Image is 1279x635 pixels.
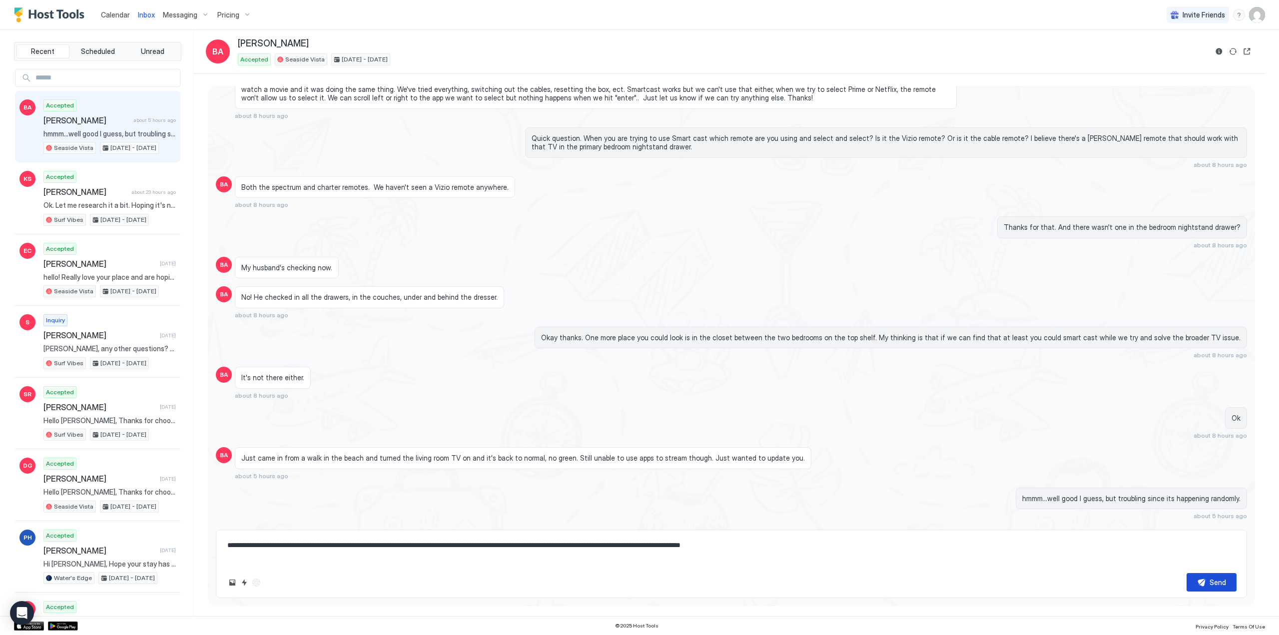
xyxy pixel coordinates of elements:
div: User profile [1249,7,1265,23]
span: [PERSON_NAME] [238,38,309,49]
span: S [25,318,29,327]
span: Accepted [46,244,74,253]
span: [DATE] [160,547,176,554]
span: Quick question. When you are trying to use Smart cast which remote are you using and select and s... [532,134,1241,151]
input: Input Field [31,69,180,86]
span: PH [23,533,32,542]
span: Accepted [46,459,74,468]
span: about 8 hours ago [1194,432,1247,439]
span: [DATE] [160,332,176,339]
span: [PERSON_NAME] [43,115,129,125]
span: Accepted [46,388,74,397]
span: Hi [PERSON_NAME], Hope your stay has been good so far. As we get close to your check out date I w... [43,560,176,569]
span: BA [220,370,228,379]
span: [DATE] - [DATE] [100,430,146,439]
div: menu [1233,9,1245,21]
span: It's not there either. [241,373,304,382]
span: hello! Really love your place and are hoping to book it- is there 2 parking spots available? we h... [43,273,176,282]
span: [DATE] - [DATE] [110,287,156,296]
span: Okay thanks. One more place you could look is in the closet between the two bedrooms on the top s... [541,333,1241,342]
span: hmmm...well good I guess, but troubling since its happening randomly. [1022,494,1241,503]
a: Privacy Policy [1196,621,1229,631]
span: Messaging [163,10,197,19]
span: Recent [31,47,54,56]
span: Unread [141,47,164,56]
span: Hello [PERSON_NAME], Thanks for choosing to stay at our place! We are sure you will love it. We w... [43,488,176,497]
span: SR [23,390,31,399]
span: Both the spectrum and charter remotes. We haven't seen a Vizio remote anywhere. [241,183,509,192]
span: [PERSON_NAME] [43,330,156,340]
div: tab-group [14,42,181,61]
span: [PERSON_NAME] [43,546,156,556]
button: Upload image [226,577,238,589]
span: Accepted [240,55,268,64]
span: Scheduled [81,47,115,56]
span: BA [220,180,228,189]
a: Inbox [138,9,155,20]
span: Thanks for that. And there wasn't one in the bedroom nightstand drawer? [1004,223,1241,232]
a: Google Play Store [48,622,78,631]
span: BA [220,451,228,460]
span: Surf Vibes [54,215,83,224]
span: about 8 hours ago [1194,351,1247,359]
span: Accepted [46,101,74,110]
span: [PERSON_NAME] [43,474,156,484]
span: BA [23,103,31,112]
a: App Store [14,622,44,631]
span: [PERSON_NAME] [43,402,156,412]
span: Okay, we didn't! I wanted to confirm with you before we did anything. We haven't touched anything... [241,76,950,102]
span: [DATE] [160,404,176,410]
span: [DATE] - [DATE] [100,359,146,368]
button: Recent [16,44,69,58]
span: [DATE] [160,260,176,267]
a: Host Tools Logo [14,7,89,22]
span: about 8 hours ago [235,201,288,208]
span: BA [220,290,228,299]
button: Scheduled [71,44,124,58]
span: Water's Edge [54,574,92,583]
span: Accepted [46,172,74,181]
span: [DATE] - [DATE] [109,574,155,583]
span: Ok [1232,414,1241,423]
span: [DATE] - [DATE] [110,143,156,152]
span: about 8 hours ago [235,112,288,119]
span: about 8 hours ago [1194,241,1247,249]
span: KS [23,174,31,183]
button: Send [1187,573,1237,592]
span: Pricing [217,10,239,19]
span: Seaside Vista [54,287,93,296]
span: about 8 hours ago [1194,161,1247,168]
button: Quick reply [238,577,250,589]
span: [DATE] - [DATE] [100,215,146,224]
span: about 5 hours ago [133,117,176,123]
span: Calendar [101,10,130,19]
span: about 8 hours ago [235,392,288,399]
span: © 2025 Host Tools [615,623,658,629]
span: Inquiry [46,316,65,325]
span: about 5 hours ago [1194,512,1247,520]
button: Sync reservation [1227,45,1239,57]
span: Terms Of Use [1233,624,1265,630]
span: Ok. Let me research it a bit. Hoping it's not nothing you too much. [43,201,176,210]
span: Seaside Vista [54,502,93,511]
span: [DATE] - [DATE] [342,55,388,64]
span: about 8 hours ago [235,311,288,319]
span: Seaside Vista [54,143,93,152]
button: Unread [126,44,179,58]
span: Privacy Policy [1196,624,1229,630]
span: [PERSON_NAME], any other questions? Are you still interested in the property that week? [43,344,176,353]
span: [PERSON_NAME] [43,187,127,197]
span: [DATE] - [DATE] [110,502,156,511]
span: [DATE] [160,476,176,482]
span: BA [220,260,228,269]
span: DG [23,461,32,470]
span: Hello [PERSON_NAME], Thanks for choosing to stay at our place! We are sure you will love it. We w... [43,416,176,425]
span: hmmm...well good I guess, but troubling since its happening randomly. [43,129,176,138]
a: Calendar [101,9,130,20]
span: Seaside Vista [285,55,325,64]
button: Reservation information [1213,45,1225,57]
a: Terms Of Use [1233,621,1265,631]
